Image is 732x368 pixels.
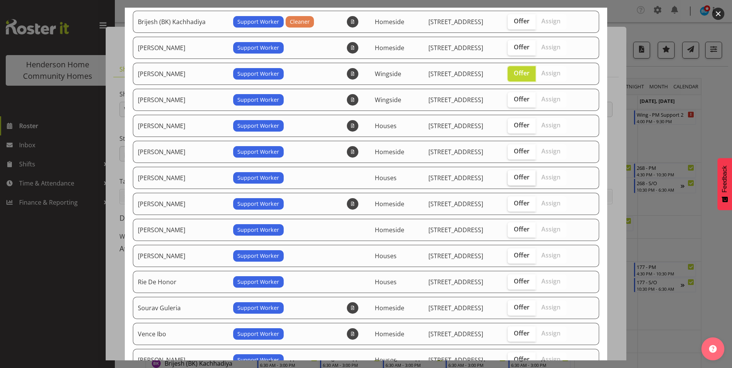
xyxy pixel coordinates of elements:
[721,166,728,192] span: Feedback
[514,355,529,363] span: Offer
[541,199,560,207] span: Assign
[375,96,401,104] span: Wingside
[375,44,404,52] span: Homeside
[375,70,401,78] span: Wingside
[541,329,560,337] span: Assign
[514,147,529,155] span: Offer
[375,356,397,364] span: Houses
[133,167,229,189] td: [PERSON_NAME]
[428,96,483,104] span: [STREET_ADDRESS]
[541,251,560,259] span: Assign
[133,193,229,215] td: [PERSON_NAME]
[428,70,483,78] span: [STREET_ADDRESS]
[428,44,483,52] span: [STREET_ADDRESS]
[428,174,483,182] span: [STREET_ADDRESS]
[375,226,404,234] span: Homeside
[375,122,397,130] span: Houses
[237,252,279,260] span: Support Worker
[133,63,229,85] td: [PERSON_NAME]
[133,89,229,111] td: [PERSON_NAME]
[514,251,529,259] span: Offer
[428,18,483,26] span: [STREET_ADDRESS]
[133,323,229,345] td: Vence Ibo
[375,252,397,260] span: Houses
[717,158,732,210] button: Feedback - Show survey
[375,304,404,312] span: Homeside
[428,304,483,312] span: [STREET_ADDRESS]
[541,17,560,25] span: Assign
[237,44,279,52] span: Support Worker
[541,277,560,285] span: Assign
[375,174,397,182] span: Houses
[133,271,229,293] td: Rie De Honor
[237,304,279,312] span: Support Worker
[290,18,310,26] span: Cleaner
[514,95,529,103] span: Offer
[514,199,529,207] span: Offer
[541,147,560,155] span: Assign
[375,330,404,338] span: Homeside
[237,174,279,182] span: Support Worker
[375,200,404,208] span: Homeside
[428,330,483,338] span: [STREET_ADDRESS]
[237,18,279,26] span: Support Worker
[709,345,717,353] img: help-xxl-2.png
[375,148,404,156] span: Homeside
[375,18,404,26] span: Homeside
[514,303,529,311] span: Offer
[541,95,560,103] span: Assign
[541,69,560,77] span: Assign
[541,225,560,233] span: Assign
[237,96,279,104] span: Support Worker
[133,11,229,33] td: Brijesh (BK) Kachhadiya
[428,252,483,260] span: [STREET_ADDRESS]
[237,226,279,234] span: Support Worker
[133,37,229,59] td: [PERSON_NAME]
[514,43,529,51] span: Offer
[541,43,560,51] span: Assign
[133,141,229,163] td: [PERSON_NAME]
[428,122,483,130] span: [STREET_ADDRESS]
[133,115,229,137] td: [PERSON_NAME]
[514,173,529,181] span: Offer
[514,69,529,77] span: Offer
[133,219,229,241] td: [PERSON_NAME]
[237,356,279,364] span: Support Worker
[541,303,560,311] span: Assign
[514,277,529,285] span: Offer
[541,355,560,363] span: Assign
[237,278,279,286] span: Support Worker
[514,121,529,129] span: Offer
[428,200,483,208] span: [STREET_ADDRESS]
[514,17,529,25] span: Offer
[428,148,483,156] span: [STREET_ADDRESS]
[237,70,279,78] span: Support Worker
[375,278,397,286] span: Houses
[428,226,483,234] span: [STREET_ADDRESS]
[237,330,279,338] span: Support Worker
[514,329,529,337] span: Offer
[237,200,279,208] span: Support Worker
[541,173,560,181] span: Assign
[237,148,279,156] span: Support Worker
[133,245,229,267] td: [PERSON_NAME]
[541,121,560,129] span: Assign
[428,278,483,286] span: [STREET_ADDRESS]
[133,297,229,319] td: Sourav Guleria
[514,225,529,233] span: Offer
[428,356,483,364] span: [STREET_ADDRESS]
[237,122,279,130] span: Support Worker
